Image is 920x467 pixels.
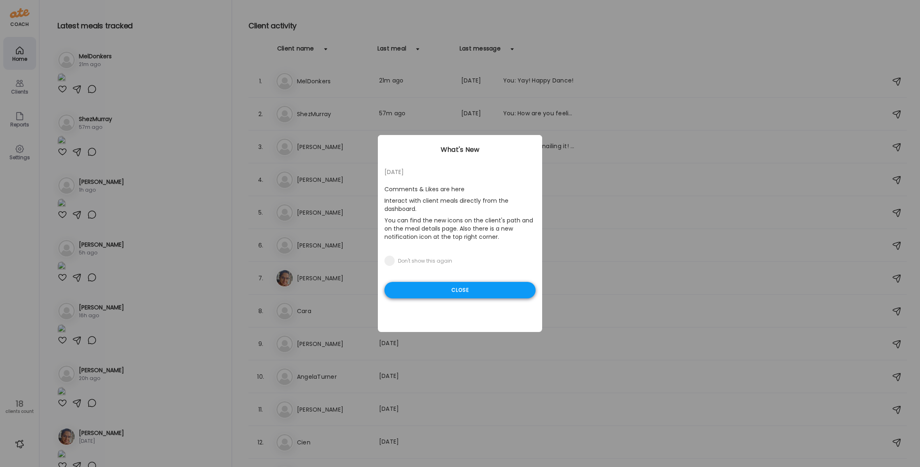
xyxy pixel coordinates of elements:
div: Close [384,282,536,298]
div: Don't show this again [398,258,452,264]
div: What's New [378,145,542,155]
p: You can find the new icons on the client's path and on the meal details page. Also there is a new... [384,215,536,243]
p: Comments & Likes are here [384,183,536,195]
p: Interact with client meals directly from the dashboard. [384,195,536,215]
div: [DATE] [384,167,536,177]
